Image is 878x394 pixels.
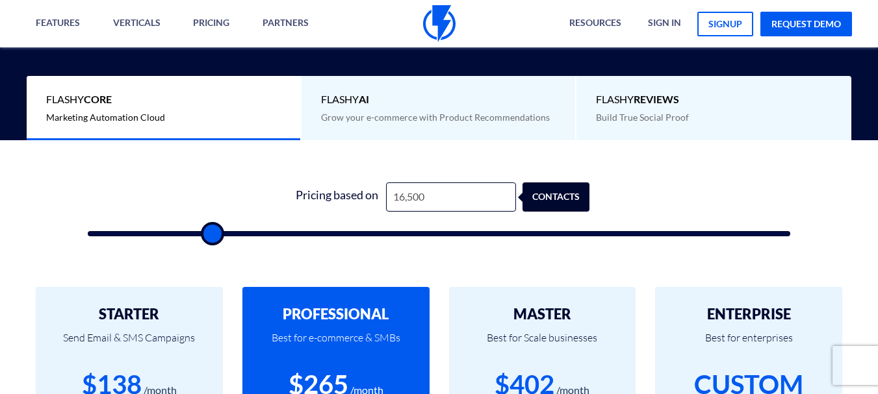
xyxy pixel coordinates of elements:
h2: STARTER [55,306,203,322]
a: signup [697,12,753,36]
p: Best for e-commerce & SMBs [262,322,410,366]
h2: MASTER [469,306,617,322]
p: Send Email & SMS Campaigns [55,322,203,366]
span: Marketing Automation Cloud [46,112,165,123]
div: Pricing based on [289,182,386,212]
div: contacts [530,182,597,212]
h2: ENTERPRISE [675,306,823,322]
span: Grow your e-commerce with Product Recommendations [321,112,550,123]
span: Build True Social Proof [596,112,689,123]
p: Best for enterprises [675,322,823,366]
p: Best for Scale businesses [469,322,617,366]
span: Flashy [46,92,281,107]
h2: PROFESSIONAL [262,306,410,322]
b: AI [359,93,369,105]
b: Core [84,93,112,105]
span: Flashy [596,92,831,107]
b: REVIEWS [634,93,679,105]
a: request demo [760,12,852,36]
span: Flashy [321,92,556,107]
